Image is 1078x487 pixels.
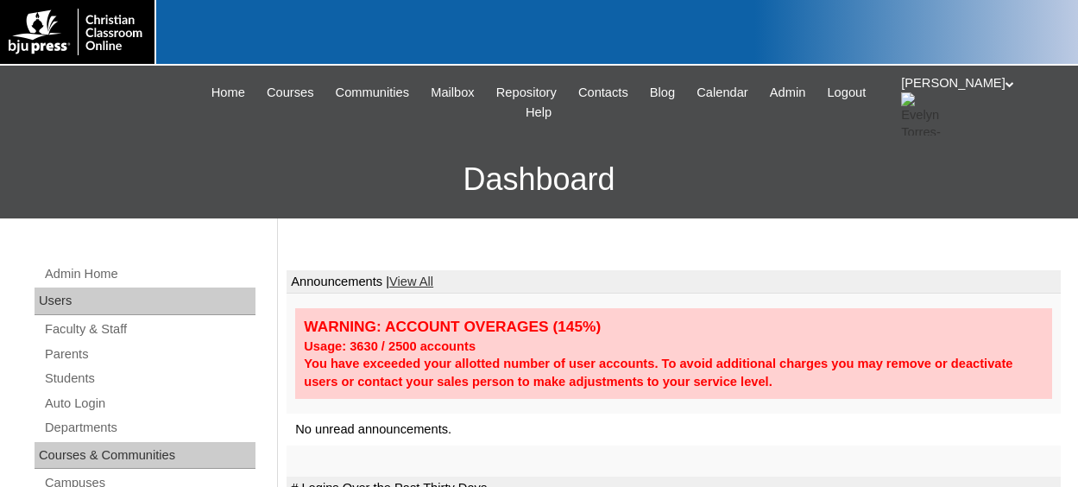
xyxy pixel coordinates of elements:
[827,83,866,103] span: Logout
[688,83,756,103] a: Calendar
[287,414,1061,446] td: No unread announcements.
[761,83,815,103] a: Admin
[526,103,552,123] span: Help
[43,263,255,285] a: Admin Home
[267,83,314,103] span: Courses
[818,83,874,103] a: Logout
[901,74,1061,136] div: [PERSON_NAME]
[304,339,476,353] strong: Usage: 3630 / 2500 accounts
[43,417,255,439] a: Departments
[258,83,323,103] a: Courses
[287,270,1061,294] td: Announcements |
[697,83,747,103] span: Calendar
[9,9,146,55] img: logo-white.png
[901,92,944,136] img: Evelyn Torres-Lopez
[35,442,255,470] div: Courses & Communities
[203,83,254,103] a: Home
[43,319,255,340] a: Faculty & Staff
[650,83,675,103] span: Blog
[570,83,637,103] a: Contacts
[43,368,255,389] a: Students
[517,103,560,123] a: Help
[770,83,806,103] span: Admin
[389,275,433,288] a: View All
[488,83,565,103] a: Repository
[211,83,245,103] span: Home
[43,344,255,365] a: Parents
[304,317,1043,337] div: WARNING: ACCOUNT OVERAGES (145%)
[422,83,483,103] a: Mailbox
[327,83,419,103] a: Communities
[304,355,1043,390] div: You have exceeded your allotted number of user accounts. To avoid additional charges you may remo...
[35,288,255,315] div: Users
[43,393,255,414] a: Auto Login
[336,83,410,103] span: Communities
[641,83,684,103] a: Blog
[431,83,475,103] span: Mailbox
[578,83,628,103] span: Contacts
[9,141,1069,218] h3: Dashboard
[496,83,557,103] span: Repository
